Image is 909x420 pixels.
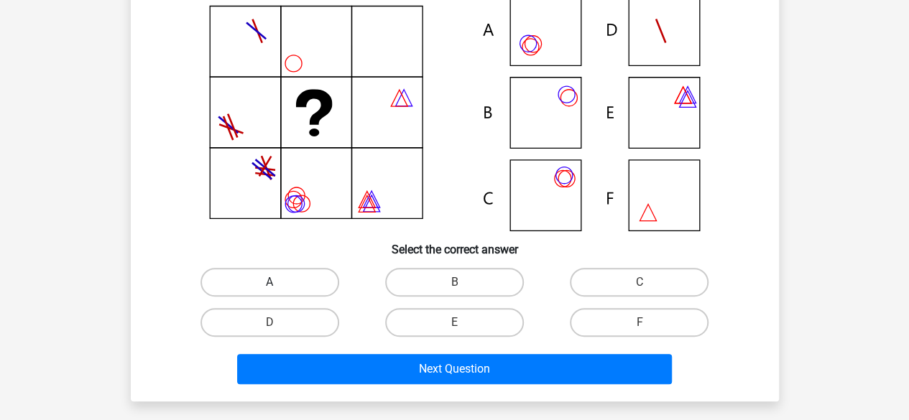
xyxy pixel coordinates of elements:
label: C [570,268,709,297]
h6: Select the correct answer [154,231,756,256]
label: A [200,268,339,297]
label: F [570,308,709,337]
label: D [200,308,339,337]
button: Next Question [237,354,672,384]
label: B [385,268,524,297]
label: E [385,308,524,337]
